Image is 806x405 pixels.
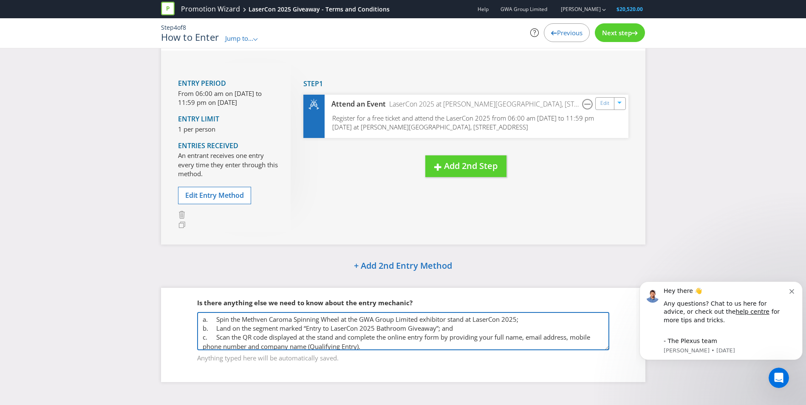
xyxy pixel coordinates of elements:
[501,6,547,13] span: GWA Group Limited
[557,28,583,37] span: Previous
[161,32,219,42] h1: How to Enter
[178,114,219,124] span: Entry Limit
[325,99,386,109] div: Attend an Event
[478,6,489,13] a: Help
[161,23,174,31] span: Step
[332,114,594,131] span: Register for a free ticket and attend the LaserCon 2025 from 06:00 am [DATE] to 11:59 pm [DATE] a...
[225,34,253,42] span: Jump to...
[769,368,789,388] iframe: Intercom live chat
[319,79,323,88] span: 1
[303,157,322,195] h3: Drag here to move step
[177,23,183,31] span: of
[386,99,582,109] div: LaserCon 2025 at [PERSON_NAME][GEOGRAPHIC_DATA], [STREET_ADDRESS]
[552,6,601,13] a: [PERSON_NAME]
[602,28,632,37] span: Next step
[178,187,251,204] button: Edit Entry Method
[185,191,244,200] span: Edit Entry Method
[178,125,278,134] p: 1 per person
[183,23,186,31] span: 8
[178,142,278,150] h4: Entries Received
[354,260,452,271] span: + Add 2nd Entry Method
[197,298,413,307] span: Is there anything else we need to know about the entry mechanic?
[303,79,319,88] span: Step
[636,269,806,382] iframe: Intercom notifications message
[425,155,506,177] button: Add 2nd Step
[332,257,474,276] button: + Add 2nd Entry Method
[174,23,177,31] span: 4
[444,160,498,172] span: Add 2nd Step
[178,89,278,107] p: From 06:00 am on [DATE] to 11:59 pm on [DATE]
[600,98,609,108] a: Edit
[181,4,240,14] a: Promotion Wizard
[617,6,643,13] span: $20,520.00
[197,351,609,363] span: Anything typed here will be automatically saved.
[178,79,226,88] span: Entry Period
[178,151,278,178] p: An entrant receives one entry every time they enter through this method.
[249,5,390,14] div: LaserCon 2025 Giveaway - Terms and Conditions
